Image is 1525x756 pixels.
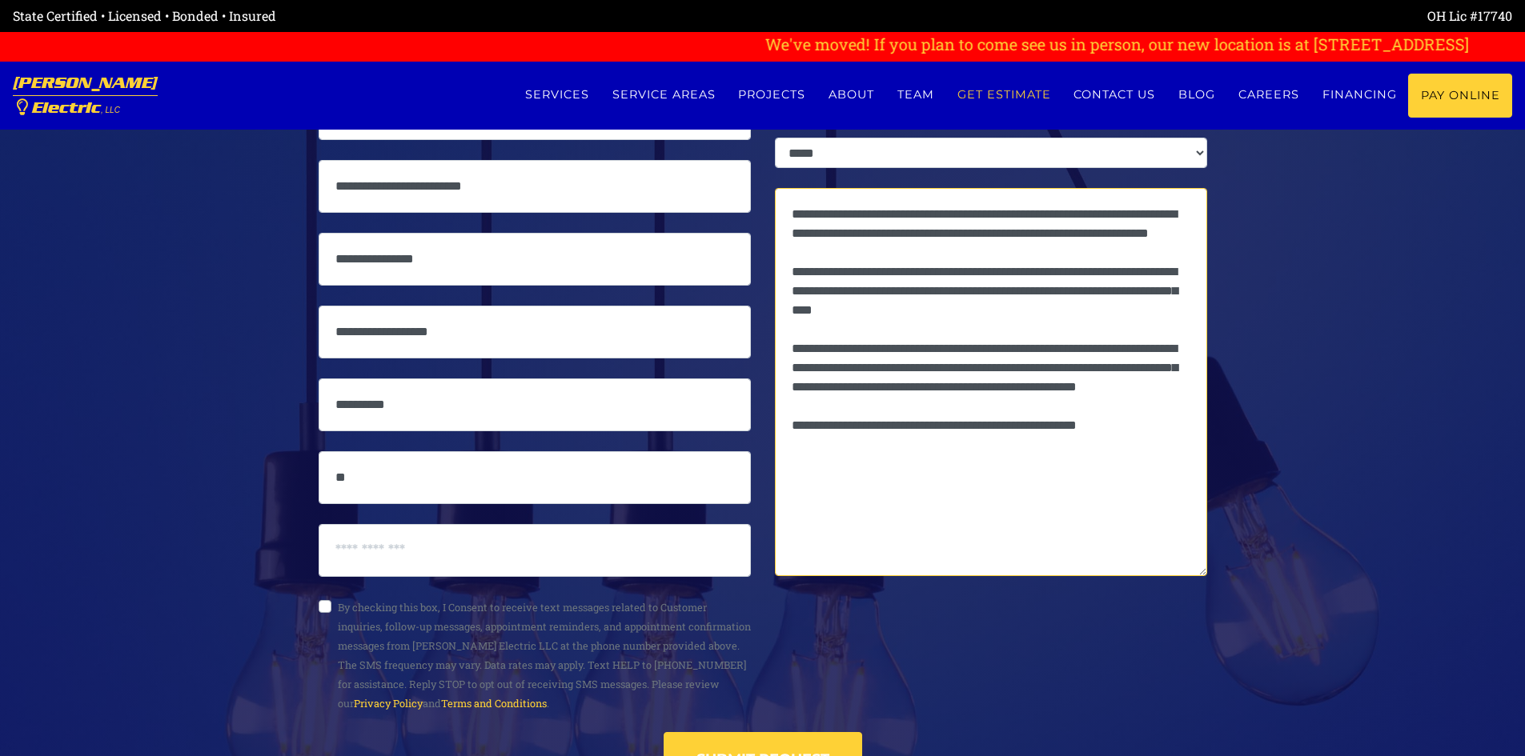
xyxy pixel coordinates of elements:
div: State Certified • Licensed • Bonded • Insured [13,6,763,26]
a: Contact us [1062,74,1167,116]
span: , LLC [101,106,120,114]
small: By checking this box, I Consent to receive text messages related to Customer inquiries, follow-up... [338,601,751,710]
a: Blog [1167,74,1227,116]
a: Careers [1227,74,1311,116]
a: Team [886,74,946,116]
a: Financing [1310,74,1408,116]
a: Pay Online [1408,74,1512,118]
a: Projects [727,74,817,116]
a: Services [513,74,600,116]
a: Terms and Conditions [441,697,547,710]
a: Get estimate [945,74,1062,116]
a: Service Areas [600,74,727,116]
div: OH Lic #17740 [763,6,1513,26]
a: [PERSON_NAME] Electric, LLC [13,62,158,130]
a: Privacy Policy [354,697,423,710]
a: About [817,74,886,116]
